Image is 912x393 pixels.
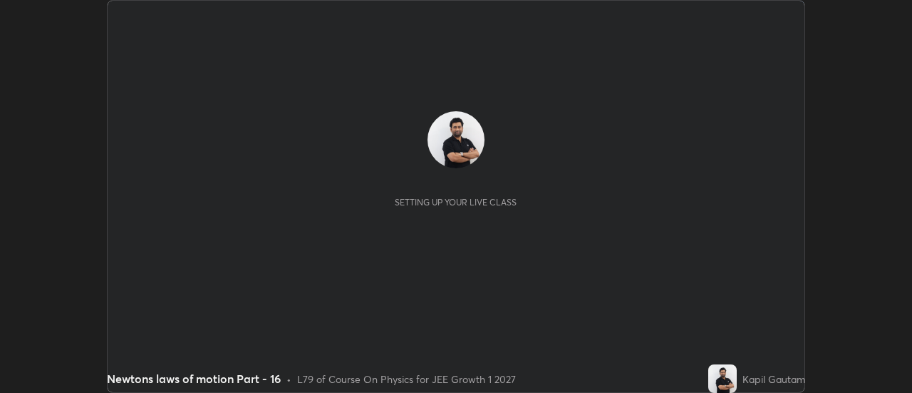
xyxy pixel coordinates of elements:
[708,364,737,393] img: 00bbc326558d46f9aaf65f1f5dcb6be8.jpg
[286,372,291,387] div: •
[427,111,484,168] img: 00bbc326558d46f9aaf65f1f5dcb6be8.jpg
[395,197,517,208] div: Setting up your live class
[107,370,281,387] div: Newtons laws of motion Part - 16
[742,372,805,387] div: Kapil Gautam
[297,372,516,387] div: L79 of Course On Physics for JEE Growth 1 2027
